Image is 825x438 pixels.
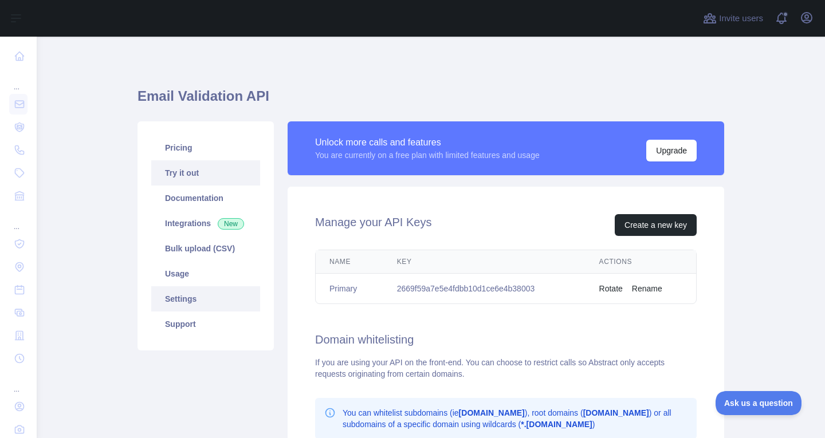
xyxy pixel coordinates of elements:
[521,420,592,429] b: *.[DOMAIN_NAME]
[151,186,260,211] a: Documentation
[315,214,431,236] h2: Manage your API Keys
[315,357,697,380] div: If you are using your API on the front-end. You can choose to restrict calls so Abstract only acc...
[583,408,649,417] b: [DOMAIN_NAME]
[719,12,763,25] span: Invite users
[151,135,260,160] a: Pricing
[9,208,27,231] div: ...
[632,283,662,294] button: Rename
[151,211,260,236] a: Integrations New
[459,408,525,417] b: [DOMAIN_NAME]
[383,274,586,304] td: 2669f59a7e5e4fdbb10d1ce6e4b38003
[218,218,244,230] span: New
[586,250,696,274] th: Actions
[315,149,540,161] div: You are currently on a free plan with limited features and usage
[9,371,27,394] div: ...
[151,236,260,261] a: Bulk upload (CSV)
[716,391,802,415] iframe: Toggle Customer Support
[646,140,697,161] button: Upgrade
[343,407,687,430] p: You can whitelist subdomains (ie ), root domains ( ) or all subdomains of a specific domain using...
[599,283,623,294] button: Rotate
[151,286,260,311] a: Settings
[316,250,383,274] th: Name
[615,214,697,236] button: Create a new key
[316,274,383,304] td: Primary
[151,311,260,337] a: Support
[383,250,586,274] th: Key
[151,261,260,286] a: Usage
[9,69,27,92] div: ...
[151,160,260,186] a: Try it out
[701,9,765,27] button: Invite users
[315,332,697,348] h2: Domain whitelisting
[315,136,540,149] div: Unlock more calls and features
[137,87,724,115] h1: Email Validation API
